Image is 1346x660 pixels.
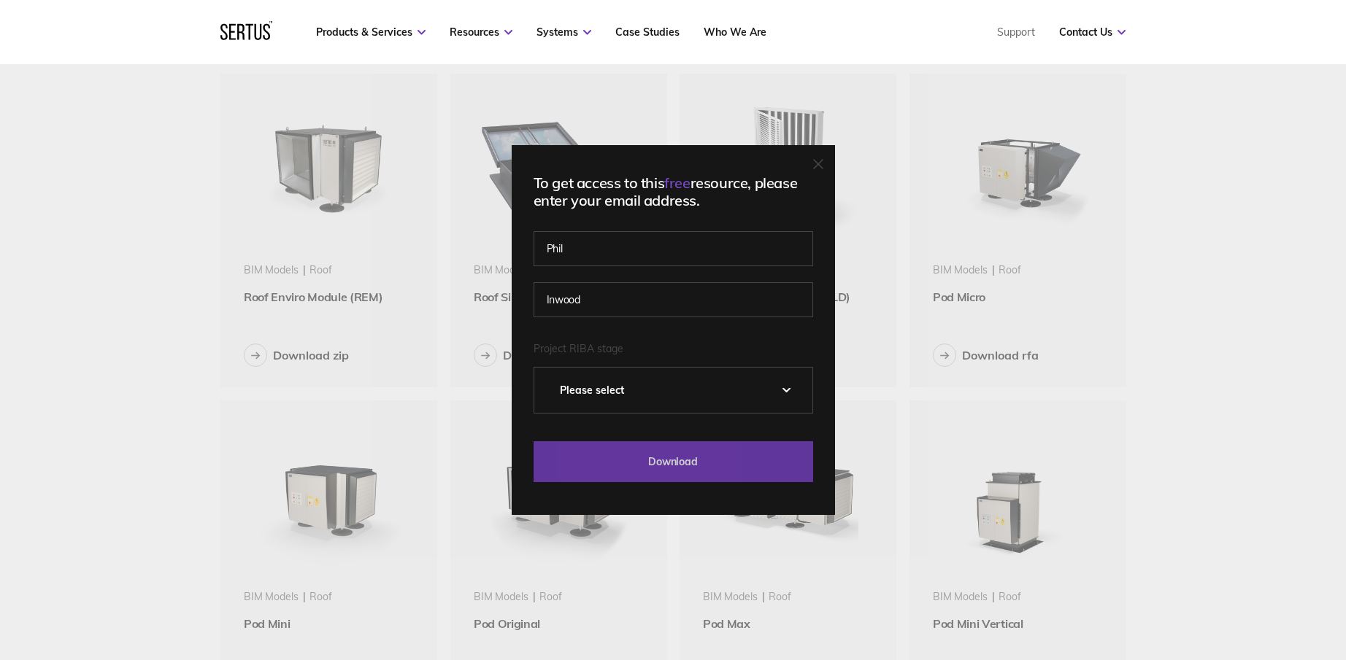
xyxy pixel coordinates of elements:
[534,342,623,355] span: Project RIBA stage
[534,174,813,209] div: To get access to this resource, please enter your email address.
[704,26,766,39] a: Who We Are
[534,441,813,482] input: Download
[534,282,813,317] input: Last name*
[664,174,690,192] span: free
[534,231,813,266] input: First name*
[1083,491,1346,660] iframe: Chat Widget
[537,26,591,39] a: Systems
[615,26,680,39] a: Case Studies
[450,26,512,39] a: Resources
[997,26,1035,39] a: Support
[1059,26,1126,39] a: Contact Us
[316,26,426,39] a: Products & Services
